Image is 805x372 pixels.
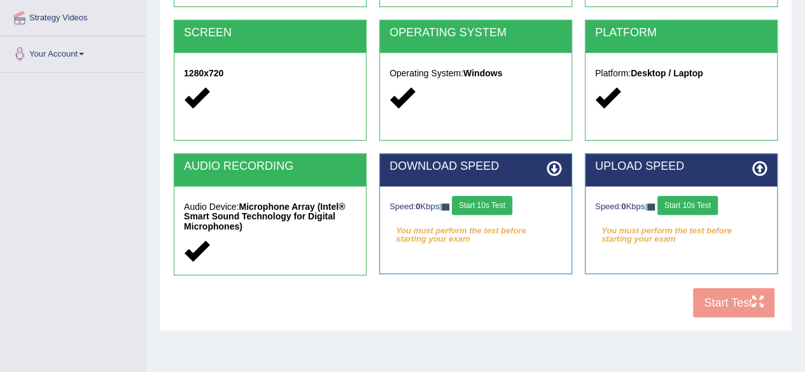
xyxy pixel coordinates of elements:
[184,160,356,173] h2: AUDIO RECORDING
[595,196,767,218] div: Speed: Kbps
[1,36,146,68] a: Your Account
[631,68,703,78] strong: Desktop / Laptop
[389,221,562,240] em: You must perform the test before starting your exam
[452,196,512,215] button: Start 10s Test
[645,203,655,210] img: ajax-loader-fb-connection.gif
[389,196,562,218] div: Speed: Kbps
[439,203,449,210] img: ajax-loader-fb-connection.gif
[389,69,562,78] h5: Operating System:
[184,68,223,78] strong: 1280x720
[621,202,626,211] strong: 0
[184,27,356,39] h2: SCREEN
[463,68,502,78] strong: Windows
[595,160,767,173] h2: UPLOAD SPEED
[184,202,356,231] h5: Audio Device:
[184,202,345,231] strong: Microphone Array (Intel® Smart Sound Technology for Digital Microphones)
[389,160,562,173] h2: DOWNLOAD SPEED
[389,27,562,39] h2: OPERATING SYSTEM
[595,69,767,78] h5: Platform:
[595,221,767,240] em: You must perform the test before starting your exam
[657,196,718,215] button: Start 10s Test
[416,202,420,211] strong: 0
[595,27,767,39] h2: PLATFORM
